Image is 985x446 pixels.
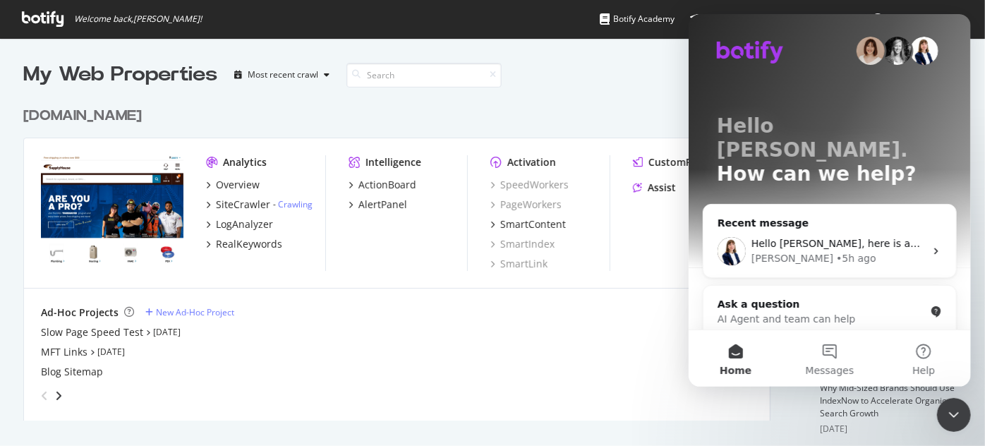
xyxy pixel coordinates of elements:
[820,382,955,419] a: Why Mid-Sized Brands Should Use IndexNow to Accelerate Organic Search Growth
[23,61,217,89] div: My Web Properties
[216,217,273,231] div: LogAnalyzer
[490,237,555,251] a: SmartIndex
[507,155,556,169] div: Activation
[690,12,773,26] div: Knowledge Base
[206,198,313,212] a: SiteCrawler- Crawling
[216,178,260,192] div: Overview
[889,13,955,25] span: Alejandra Roca
[648,155,724,169] div: CustomReports
[41,306,119,320] div: Ad-Hoc Projects
[500,217,566,231] div: SmartContent
[216,237,282,251] div: RealKeywords
[490,178,569,192] a: SpeedWorkers
[35,385,54,407] div: angle-left
[358,198,407,212] div: AlertPanel
[206,217,273,231] a: LogAnalyzer
[74,13,202,25] span: Welcome back, [PERSON_NAME] !
[365,155,421,169] div: Intelligence
[29,283,236,298] div: Ask a question
[29,298,236,313] div: AI Agent and team can help
[41,345,87,359] a: MFT Links
[633,181,676,195] a: Assist
[223,155,267,169] div: Analytics
[216,198,270,212] div: SiteCrawler
[54,389,64,403] div: angle-right
[23,106,147,126] a: [DOMAIN_NAME]
[31,351,63,361] span: Home
[490,198,562,212] a: PageWorkers
[117,351,166,361] span: Messages
[145,306,234,318] a: New Ad-Hoc Project
[278,198,313,210] a: Crawling
[490,217,566,231] a: SmartContent
[600,12,675,26] div: Botify Academy
[23,106,142,126] div: [DOMAIN_NAME]
[97,346,125,358] a: [DATE]
[358,178,416,192] div: ActionBoard
[788,12,861,26] div: Organizations
[273,198,313,210] div: -
[349,198,407,212] a: AlertPanel
[490,257,548,271] a: SmartLink
[94,316,188,373] button: Messages
[346,63,502,88] input: Search
[689,14,971,387] iframe: Intercom live chat
[648,181,676,195] div: Assist
[861,8,978,30] button: [PERSON_NAME]
[820,423,962,435] div: [DATE]
[349,178,416,192] a: ActionBoard
[41,325,143,339] a: Slow Page Speed Test
[153,326,181,338] a: [DATE]
[937,398,971,432] iframe: Intercom live chat
[633,155,724,169] a: CustomReports
[206,178,260,192] a: Overview
[147,237,188,252] div: • 5h ago
[224,351,246,361] span: Help
[206,237,282,251] a: RealKeywords
[41,155,183,269] img: www.supplyhouse.com
[63,224,440,235] span: Hello [PERSON_NAME], here is an Excel file with the 3 exports (one per tab).
[229,64,335,86] button: Most recent crawl
[156,306,234,318] div: New Ad-Hoc Project
[188,316,282,373] button: Help
[248,71,318,79] div: Most recent crawl
[23,89,782,421] div: grid
[14,271,268,325] div: Ask a questionAI Agent and team can help
[41,365,103,379] a: Blog Sitemap
[63,237,145,252] div: [PERSON_NAME]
